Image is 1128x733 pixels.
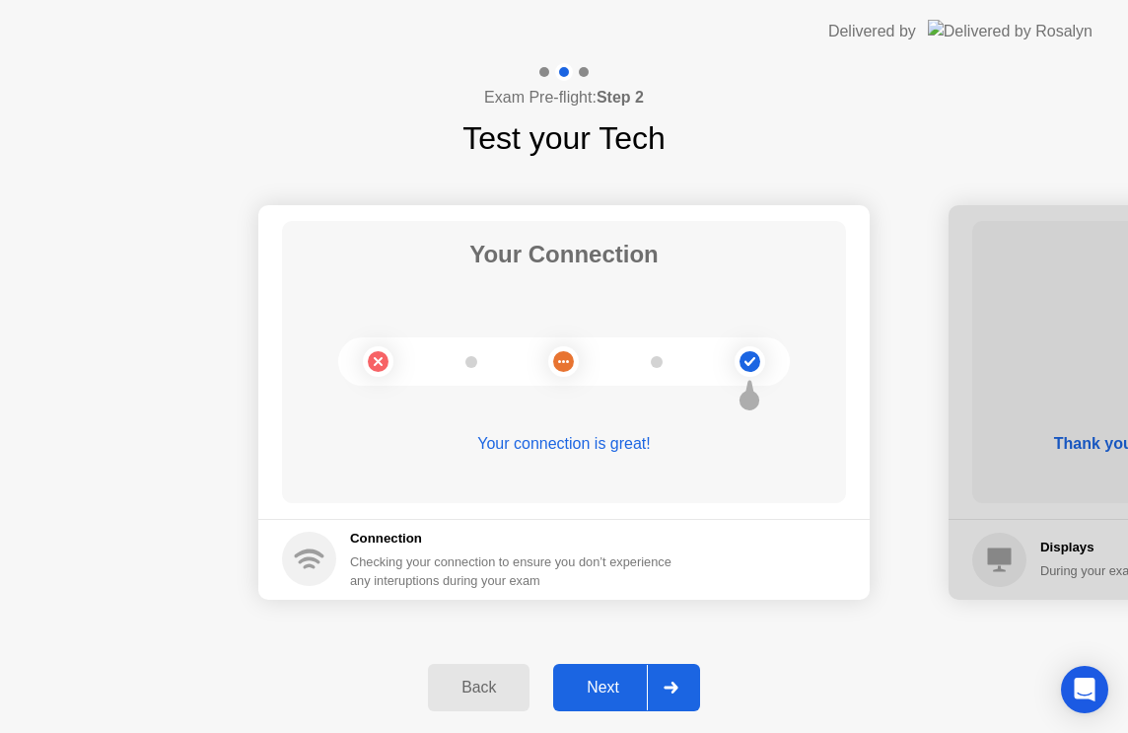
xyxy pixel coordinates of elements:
div: Back [434,679,524,696]
button: Back [428,664,529,711]
div: Checking your connection to ensure you don’t experience any interuptions during your exam [350,552,683,590]
img: Delivered by Rosalyn [928,20,1093,42]
h1: Your Connection [469,237,659,272]
div: Next [559,679,647,696]
h4: Exam Pre-flight: [484,86,644,110]
b: Step 2 [597,89,644,106]
div: Open Intercom Messenger [1061,666,1108,713]
h5: Connection [350,529,683,549]
div: Your connection is great! [282,432,846,456]
h1: Test your Tech [462,114,666,162]
button: Next [553,664,700,711]
div: Delivered by [828,20,916,43]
